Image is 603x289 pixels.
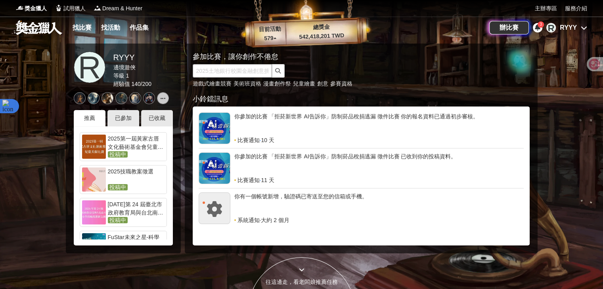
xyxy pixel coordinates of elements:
[113,81,130,87] span: 經驗值
[74,110,105,126] div: 推薦
[108,184,128,190] span: 投稿中
[546,23,556,32] div: R
[108,217,128,223] span: 投稿中
[237,216,260,224] span: 系統通知
[141,110,173,126] div: 已收藏
[74,51,105,83] a: R
[25,4,47,13] span: 獎金獵人
[237,176,260,184] span: 比賽通知
[102,4,142,13] span: Dream & Hunter
[108,200,165,216] div: [DATE]第 24 屆臺北市政府教育局與台北南天扶輪社 全國中小學扶輪電腦圖文創作比賽
[234,192,524,216] div: 你有一個帳號新增，驗證碼已寄送至您的信箱或手機。
[261,136,274,144] span: 10 天
[80,165,167,194] a: 2025技職教案徵選投稿中
[80,198,167,227] a: [DATE]第 24 屆臺北市政府教育局與台北南天扶輪社 全國中小學扶輪電腦圖文創作比賽投稿中
[565,4,587,13] a: 服務介紹
[260,136,261,144] span: ·
[234,112,524,136] div: 你參加的比賽 「拒菸新世界 AI告訴你」防制菸品稅捐逃漏 徵件比賽 你的報名資料已通過初步審核。
[560,23,577,32] div: RYYY
[16,4,24,12] img: Logo
[263,80,291,87] a: 漫畫創作祭
[199,112,524,144] a: 你參加的比賽 「拒菸新世界 AI告訴你」防制菸品稅捐逃漏 徵件比賽 你的報名資料已通過初步審核。比賽通知·10 天
[535,4,557,13] a: 主辦專區
[254,34,286,43] p: 579 ▴
[261,216,289,224] span: 大約 2 個月
[285,22,357,32] p: 總獎金
[126,72,129,79] span: 1
[69,22,95,33] a: 找比賽
[489,21,529,34] a: 辦比賽
[286,31,358,42] p: 542,418,201 TWD
[260,216,261,224] span: ·
[254,25,286,34] p: 目前活動
[260,176,261,184] span: ·
[108,135,165,150] div: 2025第一屆黃家古厝文化藝術基金會兒童美術比賽
[98,22,123,33] a: 找活動
[113,63,152,72] div: 邊境遊俠
[317,80,328,87] a: 創意
[234,80,261,87] a: 美術班資格
[193,80,232,87] a: 遊戲式繪畫競賽
[63,4,86,13] span: 試用獵人
[234,152,524,176] div: 你參加的比賽 「拒菸新世界 AI告訴你」防制菸品稅捐逃漏 徵件比賽 已收到你的投稿資料。
[237,136,260,144] span: 比賽通知
[108,167,165,183] div: 2025技職教案徵選
[261,176,274,184] span: 11 天
[16,4,47,13] a: Logo獎金獵人
[193,64,272,78] input: 2025土地銀行校園金融創意挑戰賽：從你出發 開啟智慧金融新頁
[80,231,167,260] a: FuStar未來之星-科學創意挑戰賽投稿中
[107,110,139,126] div: 已參加
[94,4,142,13] a: LogoDream & Hunter
[80,132,167,161] a: 2025第一屆黃家古厝文化藝術基金會兒童美術比賽投稿中
[330,80,352,87] a: 參賽資格
[540,22,542,27] span: 3
[193,94,530,105] div: 小鈴鐺訊息
[55,4,86,13] a: Logo試用獵人
[113,51,152,63] div: RYYY
[131,81,151,87] span: 140 / 200
[55,4,63,12] img: Logo
[113,72,124,79] span: 等級
[193,51,502,62] div: 參加比賽，讓你創作不倦怠
[199,152,524,184] a: 你參加的比賽 「拒菸新世界 AI告訴你」防制菸品稅捐逃漏 徵件比賽 已收到你的投稿資料。比賽通知·11 天
[126,22,152,33] a: 作品集
[108,151,128,158] span: 投稿中
[108,233,165,249] div: FuStar未來之星-科學創意挑戰賽
[249,278,355,286] div: 往這邊走，看老闆娘推薦任務
[94,4,101,12] img: Logo
[293,80,315,87] a: 兒童繪畫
